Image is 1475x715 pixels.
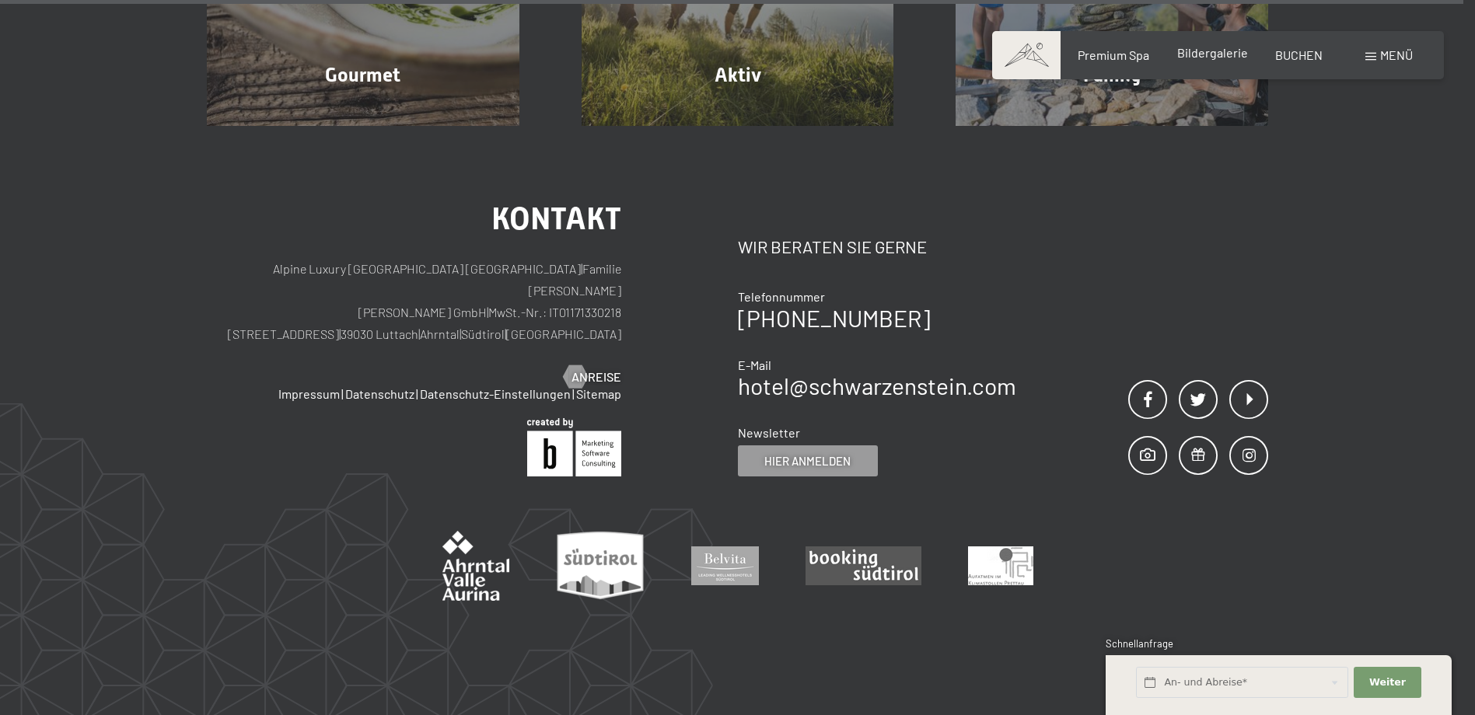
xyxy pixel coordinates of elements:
span: | [581,261,582,276]
span: | [460,326,461,341]
img: Brandnamic GmbH | Leading Hospitality Solutions [527,418,621,476]
a: Impressum [278,386,340,401]
span: | [341,386,344,401]
a: Datenschutz-Einstellungen [420,386,571,401]
span: E-Mail [738,357,771,372]
span: | [487,305,488,319]
span: | [339,326,341,341]
button: Weiter [1354,667,1421,699]
span: Schnellanfrage [1106,637,1173,650]
a: [PHONE_NUMBER] [738,304,930,332]
span: Menü [1380,47,1413,62]
a: Bildergalerie [1177,45,1248,60]
a: Premium Spa [1078,47,1149,62]
span: Wir beraten Sie gerne [738,236,927,256]
a: Datenschutz [345,386,414,401]
span: Weiter [1369,675,1406,689]
span: | [505,326,506,341]
a: Sitemap [576,386,621,401]
span: Newsletter [738,425,800,440]
a: Anreise [564,368,621,385]
span: Anreise [571,368,621,385]
span: Aktiv [715,64,761,86]
span: | [572,386,575,401]
span: Gourmet [325,64,400,86]
p: Alpine Luxury [GEOGRAPHIC_DATA] [GEOGRAPHIC_DATA] Familie [PERSON_NAME] [PERSON_NAME] GmbH MwSt.-... [207,258,621,345]
a: hotel@schwarzenstein.com [738,371,1016,399]
span: | [416,386,418,401]
span: Telefonnummer [738,289,825,304]
a: BUCHEN [1275,47,1323,62]
span: Hier anmelden [764,453,851,469]
span: | [418,326,420,341]
span: Kontakt [491,201,621,237]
